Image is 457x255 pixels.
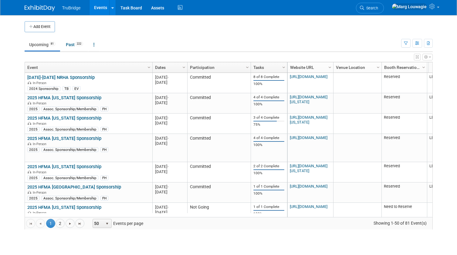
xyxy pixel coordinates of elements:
[27,115,101,121] a: 2025 HFMA [US_STATE] Sponsorship
[93,219,103,228] span: 50
[28,221,33,226] span: Go to the first page
[290,115,327,124] a: [URL][DOMAIN_NAME][US_STATE]
[187,182,251,203] td: Committed
[33,170,48,174] span: In-Person
[33,142,48,146] span: In-Person
[33,191,48,195] span: In-Person
[73,86,80,91] div: EV
[168,185,169,189] span: -
[290,184,327,189] a: [URL][DOMAIN_NAME]
[421,65,426,70] span: Column Settings
[155,184,184,189] div: [DATE]
[290,164,327,173] a: [URL][DOMAIN_NAME][US_STATE]
[28,101,31,104] img: In-Person Event
[105,221,110,226] span: select
[155,121,184,126] div: [DATE]
[75,42,83,46] span: 222
[168,95,169,100] span: -
[253,122,284,127] div: 75%
[244,62,251,71] a: Column Settings
[253,82,284,86] div: 100%
[290,204,327,209] a: [URL][DOMAIN_NAME]
[25,39,60,50] a: Upcoming81
[181,62,187,71] a: Column Settings
[27,175,39,180] div: 2025
[155,210,184,215] div: [DATE]
[384,62,423,73] a: Booth Reservation Status
[27,196,39,201] div: 2025
[27,184,121,190] a: 2025 HFMA [GEOGRAPHIC_DATA] Sponsorship
[100,127,108,132] div: FH
[27,75,95,80] a: [DATE]-[DATE] NRHA Sponsorship
[392,3,427,10] img: Marg Louwagie
[27,127,39,132] div: 2025
[364,6,378,10] span: Search
[381,162,427,182] td: Reserved
[187,114,251,134] td: Committed
[33,101,48,105] span: In-Person
[28,81,31,84] img: In-Person Event
[187,203,251,223] td: Not Going
[56,219,65,228] a: 2
[253,164,284,168] div: 2 of 2 Complete
[42,175,98,180] div: Assoc. Sponsorship/Membership
[100,147,108,152] div: FH
[26,219,35,228] a: Go to the first page
[61,39,88,50] a: Past222
[49,42,56,46] span: 81
[155,136,184,141] div: [DATE]
[27,62,148,73] a: Event
[155,95,184,100] div: [DATE]
[27,147,39,152] div: 2025
[253,62,283,73] a: Tasks
[290,95,327,104] a: [URL][DOMAIN_NAME][US_STATE]
[327,62,333,71] a: Column Settings
[27,136,101,141] a: 2025 HFMA [US_STATE] Sponsorship
[290,135,327,140] a: [URL][DOMAIN_NAME]
[28,142,31,145] img: In-Person Event
[253,102,284,107] div: 100%
[327,65,332,70] span: Column Settings
[155,189,184,195] div: [DATE]
[42,127,98,132] div: Assoc. Sponsorship/Membership
[25,5,55,11] img: ExhibitDay
[253,184,284,189] div: 1 of 1 Complete
[381,203,427,223] td: Need to Reserve
[168,164,169,169] span: -
[100,196,108,201] div: FH
[66,219,75,228] a: Go to the next page
[42,147,98,152] div: Assoc. Sponsorship/Membership
[253,75,284,79] div: 8 of 8 Complete
[33,211,48,215] span: In-Person
[253,205,284,209] div: 1 of 1 Complete
[168,205,169,209] span: -
[42,107,98,111] div: Assoc. Sponsorship/Membership
[100,175,108,180] div: FH
[36,219,45,228] a: Go to the previous page
[155,141,184,146] div: [DATE]
[27,205,101,210] a: 2025 HFMA [US_STATE] Sponsorship
[187,93,251,114] td: Committed
[168,75,169,80] span: -
[381,134,427,162] td: Reserved
[376,65,381,70] span: Column Settings
[27,86,60,91] div: 2024 Sponsorship
[253,136,284,140] div: 4 of 4 Complete
[168,136,169,141] span: -
[336,62,377,73] a: Venue Location
[368,219,432,227] span: Showing 1-50 of 81 Event(s)
[147,65,151,70] span: Column Settings
[187,73,251,93] td: Committed
[187,134,251,162] td: Committed
[381,114,427,134] td: Reserved
[155,62,183,73] a: Dates
[27,95,101,100] a: 2025 HFMA [US_STATE] Sponsorship
[28,170,31,173] img: In-Person Event
[253,191,284,196] div: 100%
[155,205,184,210] div: [DATE]
[28,211,31,214] img: In-Person Event
[253,95,284,100] div: 4 of 4 Complete
[253,171,284,175] div: 100%
[28,122,31,125] img: In-Person Event
[168,116,169,120] span: -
